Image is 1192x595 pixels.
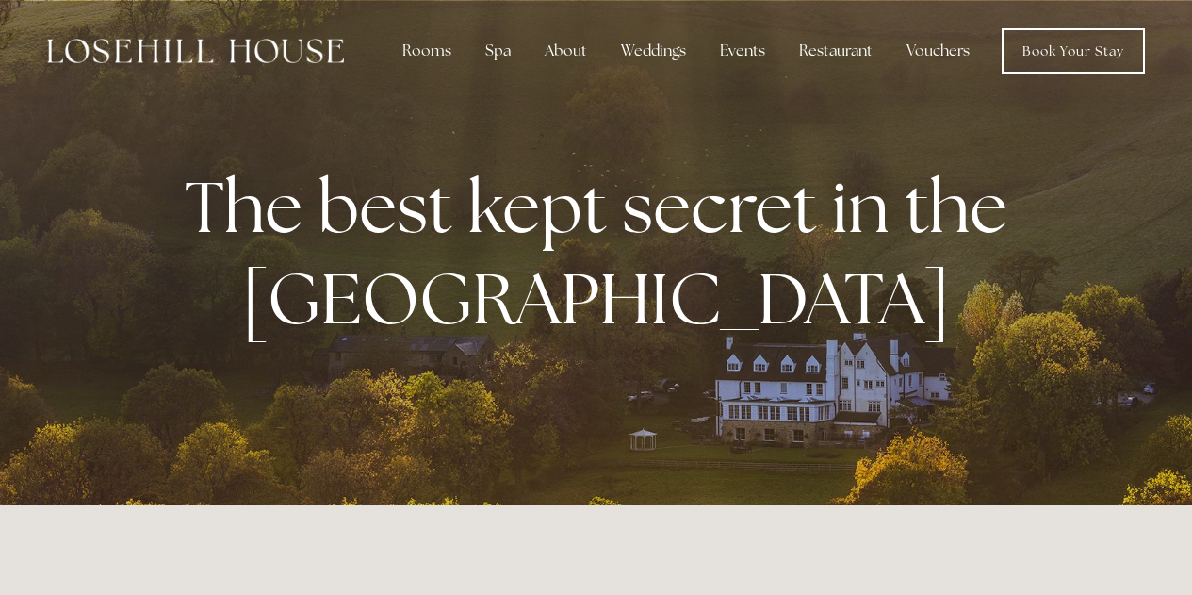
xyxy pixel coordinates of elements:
[530,32,602,70] div: About
[387,32,466,70] div: Rooms
[47,39,344,63] img: Losehill House
[185,160,1022,345] strong: The best kept secret in the [GEOGRAPHIC_DATA]
[470,32,526,70] div: Spa
[705,32,780,70] div: Events
[891,32,985,70] a: Vouchers
[784,32,888,70] div: Restaurant
[606,32,701,70] div: Weddings
[1002,28,1145,74] a: Book Your Stay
